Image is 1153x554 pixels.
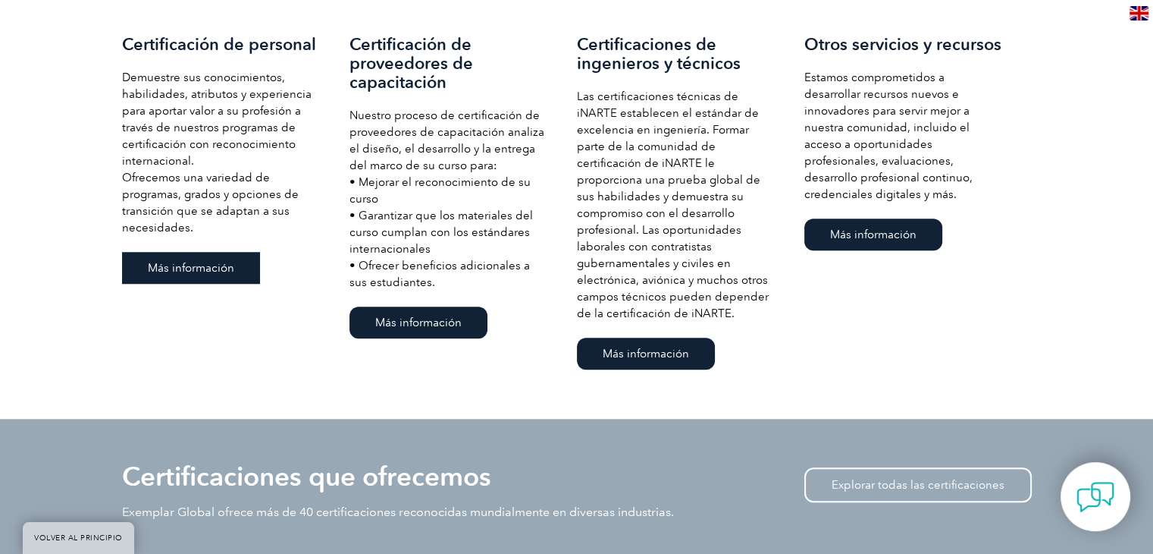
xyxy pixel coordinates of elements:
img: en [1130,6,1148,20]
font: Más información [148,261,234,275]
font: • Garantizar que los materiales del curso cumplan con los estándares internacionales [349,209,533,256]
font: Certificación de personal [122,34,316,55]
a: Más información [349,307,487,338]
font: Exemplar Global ofrece más de 40 certificaciones reconocidas mundialmente en diversas industrias. [122,505,674,519]
font: • Mejorar el reconocimiento de su curso [349,175,531,206]
a: Explorar todas las certificaciones [804,467,1032,502]
font: Certificaciones que ofrecemos [122,461,491,493]
font: Otros servicios y recursos [804,34,1001,55]
font: Explorar todas las certificaciones [832,478,1004,492]
font: Más información [830,228,916,241]
font: Nuestro proceso de certificación de proveedores de capacitación analiza el diseño, el desarrollo ... [349,109,544,172]
font: VOLVER AL PRINCIPIO [34,534,123,543]
font: Más información [603,347,689,360]
font: Demuestre sus conocimientos, habilidades, atributos y experiencia para aportar valor a su profesi... [122,71,312,168]
font: Certificaciones de ingenieros y técnicos [577,34,741,74]
a: Más información [577,338,715,370]
font: Las certificaciones técnicas de iNARTE establecen el estándar de excelencia en ingeniería. Formar... [577,90,769,320]
font: Estamos comprometidos a desarrollar recursos nuevos e innovadores para servir mejor a nuestra com... [804,71,973,201]
font: Ofrecemos una variedad de programas, grados y opciones de transición que se adaptan a sus necesid... [122,171,299,235]
font: Más información [375,316,462,329]
a: Más información [122,252,260,284]
font: Certificación de proveedores de capacitación [349,34,473,93]
a: VOLVER AL PRINCIPIO [23,522,134,554]
a: Más información [804,219,942,250]
img: contact-chat.png [1076,478,1114,516]
font: • Ofrecer beneficios adicionales a sus estudiantes. [349,259,530,289]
